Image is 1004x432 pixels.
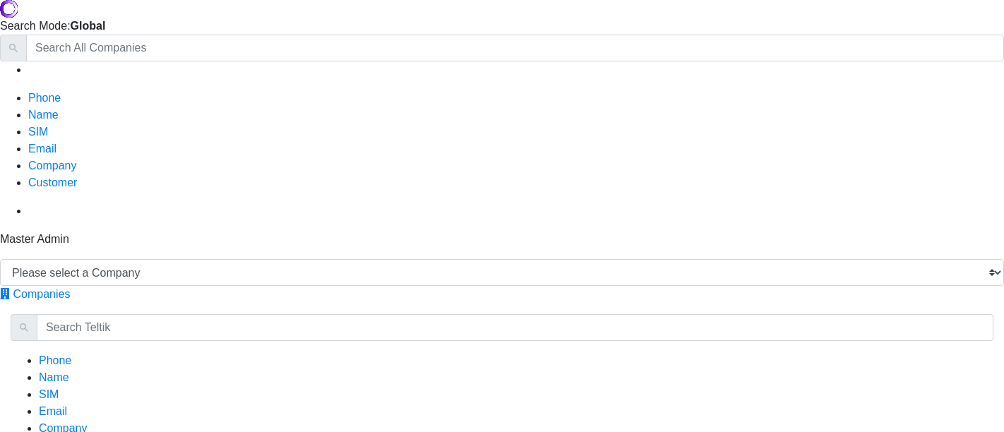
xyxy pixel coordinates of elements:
[39,388,59,400] a: SIM
[39,405,67,417] a: Email
[28,176,77,188] a: Customer
[28,143,56,155] a: Email
[39,354,71,366] a: Phone
[13,288,70,300] span: Companies
[71,20,106,32] strong: Global
[26,35,1004,61] input: Search All Companies
[28,126,48,138] a: SIM
[28,160,76,172] a: Company
[39,371,69,383] a: Name
[28,92,61,104] a: Phone
[37,314,993,341] input: Search Teltik
[28,109,59,121] a: Name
